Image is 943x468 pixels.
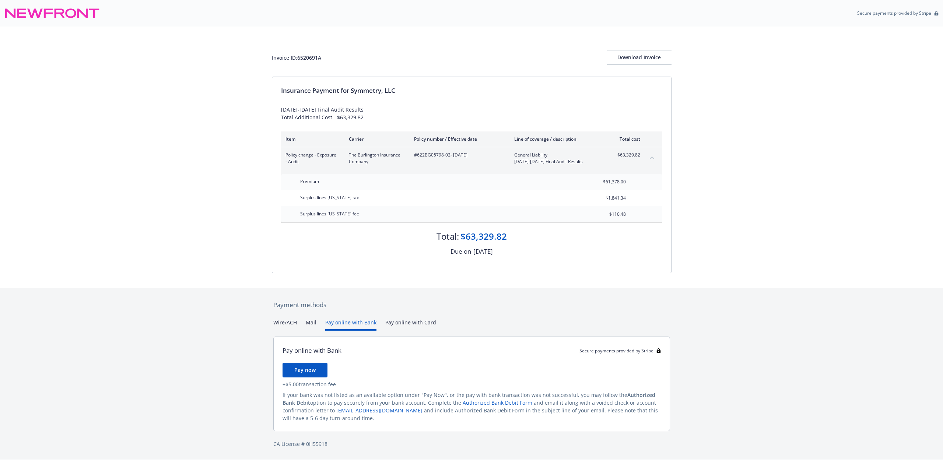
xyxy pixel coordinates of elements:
[285,136,337,142] div: Item
[349,136,402,142] div: Carrier
[283,363,327,377] button: Pay now
[281,86,662,95] div: Insurance Payment for Symmetry, LLC
[514,136,601,142] div: Line of coverage / description
[460,230,507,243] div: $63,329.82
[613,152,640,158] span: $63,329.82
[273,319,297,331] button: Wire/ACH
[414,152,502,158] span: #622BG05798-02 - [DATE]
[349,152,402,165] span: The Burlington Insurance Company
[473,247,493,256] div: [DATE]
[582,209,630,220] input: 0.00
[414,136,502,142] div: Policy number / Effective date
[283,346,341,355] div: Pay online with Bank
[613,136,640,142] div: Total cost
[283,380,661,388] div: + $5.00 transaction fee
[582,193,630,204] input: 0.00
[283,391,661,422] div: If your bank was not listed as an available option under "Pay Now", or the pay with bank transact...
[514,152,601,165] span: General Liability[DATE]-[DATE] Final Audit Results
[300,178,319,184] span: Premium
[281,147,662,169] div: Policy change - Exposure - AuditThe Burlington Insurance Company#622BG05798-02- [DATE]General Lia...
[857,10,931,16] p: Secure payments provided by Stripe
[463,399,532,406] a: Authorized Bank Debit Form
[325,319,376,331] button: Pay online with Bank
[514,158,601,165] span: [DATE]-[DATE] Final Audit Results
[273,300,670,310] div: Payment methods
[607,50,672,64] div: Download Invoice
[451,247,471,256] div: Due on
[582,176,630,187] input: 0.00
[437,230,459,243] div: Total:
[385,319,436,331] button: Pay online with Card
[300,194,359,201] span: Surplus lines [US_STATE] tax
[300,211,359,217] span: Surplus lines [US_STATE] fee
[306,319,316,331] button: Mail
[272,54,321,61] div: Invoice ID: 6520691A
[514,152,601,158] span: General Liability
[579,348,661,354] div: Secure payments provided by Stripe
[285,152,337,165] span: Policy change - Exposure - Audit
[336,407,423,414] a: [EMAIL_ADDRESS][DOMAIN_NAME]
[646,152,658,163] button: collapse content
[273,440,670,448] div: CA License # 0H55918
[294,366,316,373] span: Pay now
[281,106,662,121] div: [DATE]-[DATE] Final Audit Results Total Additional Cost - $63,329.82
[283,391,655,406] span: Authorized Bank Debit
[607,50,672,65] button: Download Invoice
